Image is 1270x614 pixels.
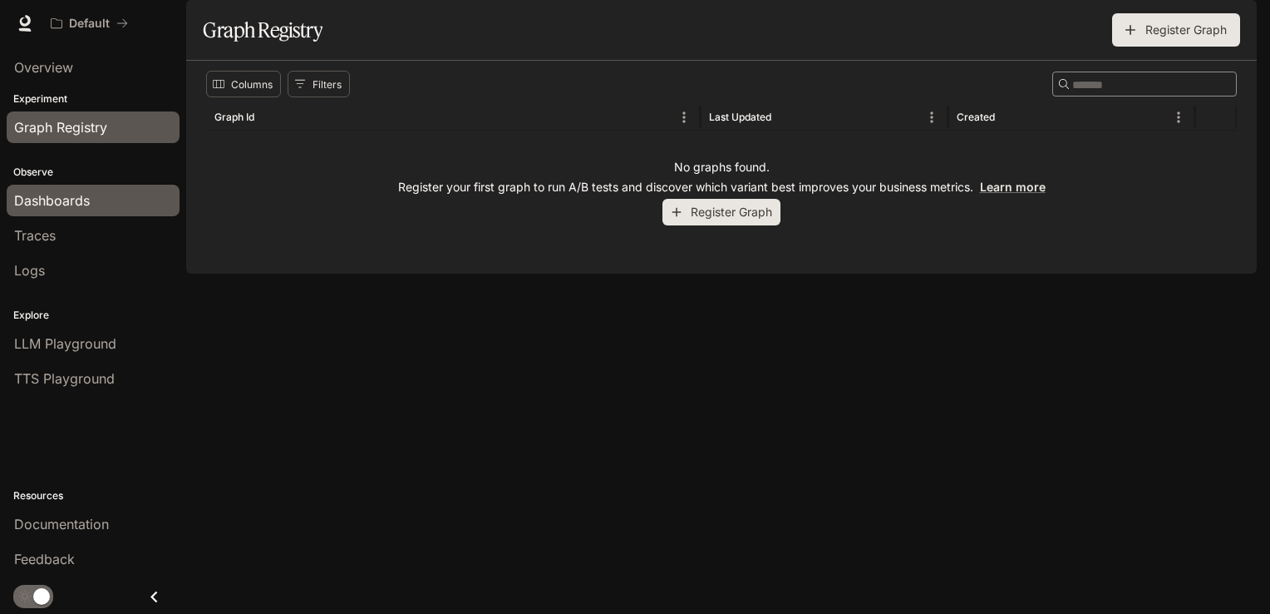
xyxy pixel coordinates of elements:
button: Menu [919,105,944,130]
div: Search [1052,72,1237,97]
button: Sort [773,105,798,130]
button: Select columns [206,71,281,97]
button: Menu [1166,105,1191,130]
button: Sort [256,105,281,130]
p: Register your first graph to run A/B tests and discover which variant best improves your business... [398,179,1046,196]
p: Default [69,17,110,31]
button: Show filters [288,71,350,97]
p: No graphs found. [674,159,770,176]
button: Register Graph [1112,13,1240,47]
a: Learn more [980,180,1046,194]
button: Register Graph [662,199,780,226]
button: All workspaces [43,7,135,40]
h1: Graph Registry [203,13,322,47]
button: Menu [672,105,697,130]
button: Sort [997,105,1021,130]
div: Created [957,111,995,123]
div: Graph Id [214,111,254,123]
div: Last Updated [709,111,771,123]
